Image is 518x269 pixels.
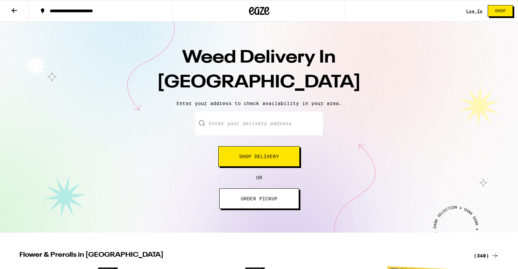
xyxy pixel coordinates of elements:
[140,46,378,95] h1: Weed Delivery In
[239,154,279,159] span: Shop Delivery
[157,74,361,91] span: [GEOGRAPHIC_DATA]
[256,175,262,180] span: OR
[474,252,499,260] a: (348)
[195,112,323,135] input: Enter your delivery address
[19,252,466,260] h2: Flower & Prerolls in [GEOGRAPHIC_DATA]
[219,188,299,209] button: ORDER PICKUP
[7,101,511,106] p: Enter your address to check availability in your area.
[241,196,278,201] span: ORDER PICKUP
[218,146,300,167] button: Shop Delivery
[483,5,518,17] a: Shop
[466,9,483,13] a: Log In
[488,5,513,17] button: Shop
[495,9,506,13] span: Shop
